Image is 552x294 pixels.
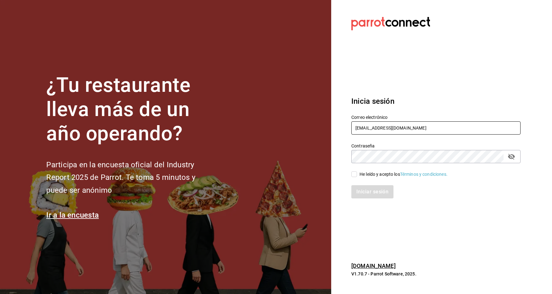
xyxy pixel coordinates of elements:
[46,158,216,197] h2: Participa en la encuesta oficial del Industry Report 2025 de Parrot. Te toma 5 minutos y puede se...
[46,211,99,219] a: Ir a la encuesta
[351,115,521,119] label: Correo electrónico
[360,171,448,178] div: He leído y acepto los
[351,144,521,148] label: Contraseña
[351,263,396,269] a: [DOMAIN_NAME]
[351,96,521,107] h3: Inicia sesión
[506,151,517,162] button: passwordField
[351,121,521,135] input: Ingresa tu correo electrónico
[351,271,521,277] p: V1.70.7 - Parrot Software, 2025.
[46,73,216,146] h1: ¿Tu restaurante lleva más de un año operando?
[400,172,448,177] a: Términos y condiciones.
